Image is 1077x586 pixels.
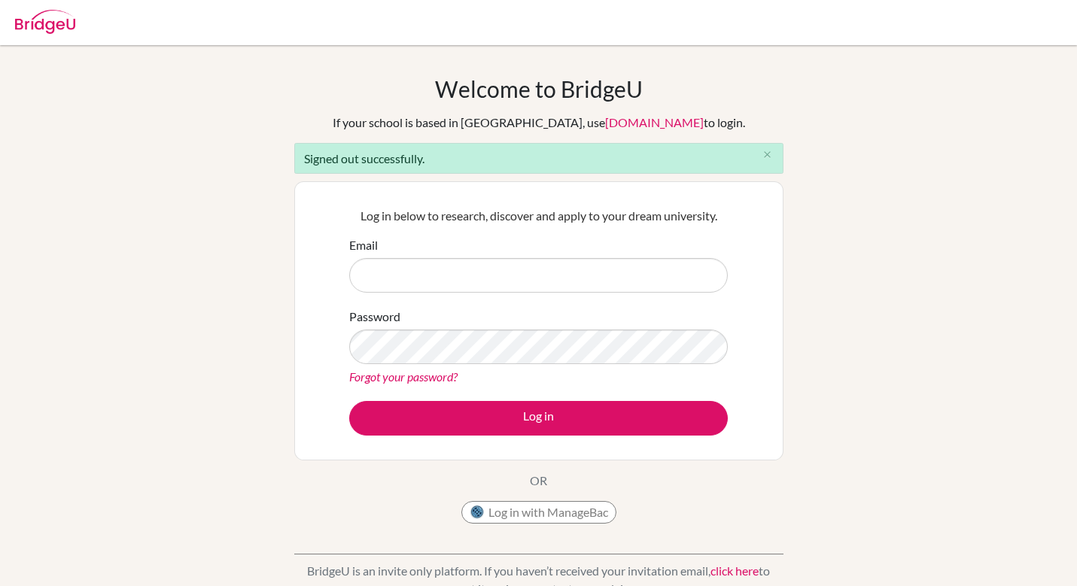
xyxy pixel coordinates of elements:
label: Email [349,236,378,254]
h1: Welcome to BridgeU [435,75,643,102]
button: Log in [349,401,728,436]
button: Log in with ManageBac [461,501,616,524]
label: Password [349,308,400,326]
a: Forgot your password? [349,369,458,384]
div: Signed out successfully. [294,143,783,174]
div: If your school is based in [GEOGRAPHIC_DATA], use to login. [333,114,745,132]
p: OR [530,472,547,490]
img: Bridge-U [15,10,75,34]
p: Log in below to research, discover and apply to your dream university. [349,207,728,225]
a: click here [710,563,759,578]
a: [DOMAIN_NAME] [605,115,704,129]
button: Close [753,144,783,166]
i: close [762,149,773,160]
